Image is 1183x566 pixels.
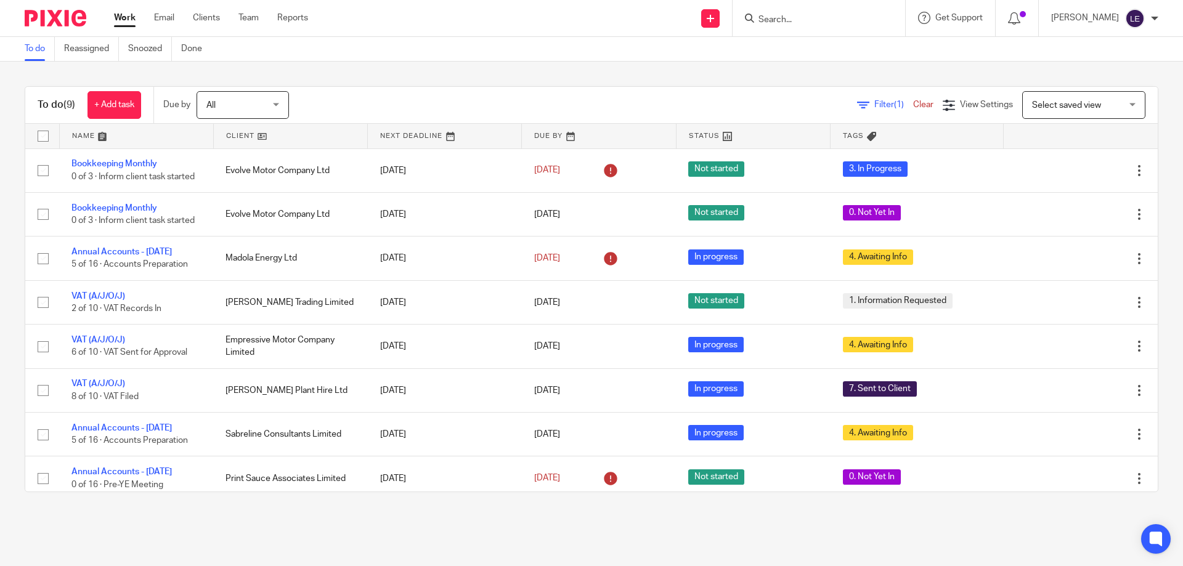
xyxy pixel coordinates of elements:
span: 0 of 16 · Pre-YE Meeting [71,480,163,489]
td: Print Sauce Associates Limited [213,456,367,500]
a: Snoozed [128,37,172,61]
a: Reassigned [64,37,119,61]
a: Annual Accounts - [DATE] [71,424,172,432]
td: [DATE] [368,192,522,236]
span: 2 of 10 · VAT Records In [71,304,161,313]
h1: To do [38,99,75,111]
span: 8 of 10 · VAT Filed [71,392,139,401]
span: In progress [688,381,744,397]
a: Bookkeeping Monthly [71,204,157,212]
span: In progress [688,425,744,440]
a: Annual Accounts - [DATE] [71,467,172,476]
span: 3. In Progress [843,161,908,177]
span: In progress [688,337,744,352]
a: Clients [193,12,220,24]
td: [DATE] [368,237,522,280]
span: All [206,101,216,110]
td: Evolve Motor Company Ltd [213,192,367,236]
a: Done [181,37,211,61]
span: Not started [688,293,744,309]
span: [DATE] [534,342,560,350]
span: [DATE] [534,386,560,395]
img: Pixie [25,10,86,26]
a: Work [114,12,136,24]
span: Tags [843,132,864,139]
span: 0. Not Yet In [843,469,901,485]
span: 4. Awaiting Info [843,425,913,440]
span: 0. Not Yet In [843,205,901,220]
span: 7. Sent to Client [843,381,917,397]
a: Clear [913,100,933,109]
span: [DATE] [534,430,560,439]
a: Team [238,12,259,24]
span: [DATE] [534,474,560,482]
img: svg%3E [1125,9,1145,28]
span: 6 of 10 · VAT Sent for Approval [71,349,187,357]
input: Search [757,15,868,26]
span: [DATE] [534,166,560,175]
span: Not started [688,161,744,177]
span: (9) [63,100,75,110]
td: [DATE] [368,148,522,192]
td: Empressive Motor Company Limited [213,325,367,368]
span: Filter [874,100,913,109]
span: 5 of 16 · Accounts Preparation [71,436,188,445]
td: [DATE] [368,456,522,500]
a: Reports [277,12,308,24]
p: Due by [163,99,190,111]
span: 0 of 3 · Inform client task started [71,216,195,225]
span: [DATE] [534,298,560,307]
td: [DATE] [368,413,522,456]
span: Not started [688,469,744,485]
span: [DATE] [534,210,560,219]
td: [PERSON_NAME] Plant Hire Ltd [213,368,367,412]
td: [DATE] [368,325,522,368]
a: VAT (A/J/O/J) [71,336,125,344]
td: Evolve Motor Company Ltd [213,148,367,192]
span: [DATE] [534,254,560,262]
p: [PERSON_NAME] [1051,12,1119,24]
span: Not started [688,205,744,220]
a: To do [25,37,55,61]
span: View Settings [960,100,1013,109]
td: [PERSON_NAME] Trading Limited [213,280,367,324]
a: VAT (A/J/O/J) [71,379,125,388]
a: Annual Accounts - [DATE] [71,248,172,256]
td: Madola Energy Ltd [213,237,367,280]
td: [DATE] [368,280,522,324]
td: Sabreline Consultants Limited [213,413,367,456]
span: Get Support [935,14,983,22]
span: 5 of 16 · Accounts Preparation [71,261,188,269]
span: 4. Awaiting Info [843,249,913,265]
span: 1. Information Requested [843,293,953,309]
span: 4. Awaiting Info [843,337,913,352]
span: 0 of 3 · Inform client task started [71,172,195,181]
a: VAT (A/J/O/J) [71,292,125,301]
span: In progress [688,249,744,265]
a: Bookkeeping Monthly [71,160,157,168]
span: Select saved view [1032,101,1101,110]
a: + Add task [87,91,141,119]
a: Email [154,12,174,24]
td: [DATE] [368,368,522,412]
span: (1) [894,100,904,109]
